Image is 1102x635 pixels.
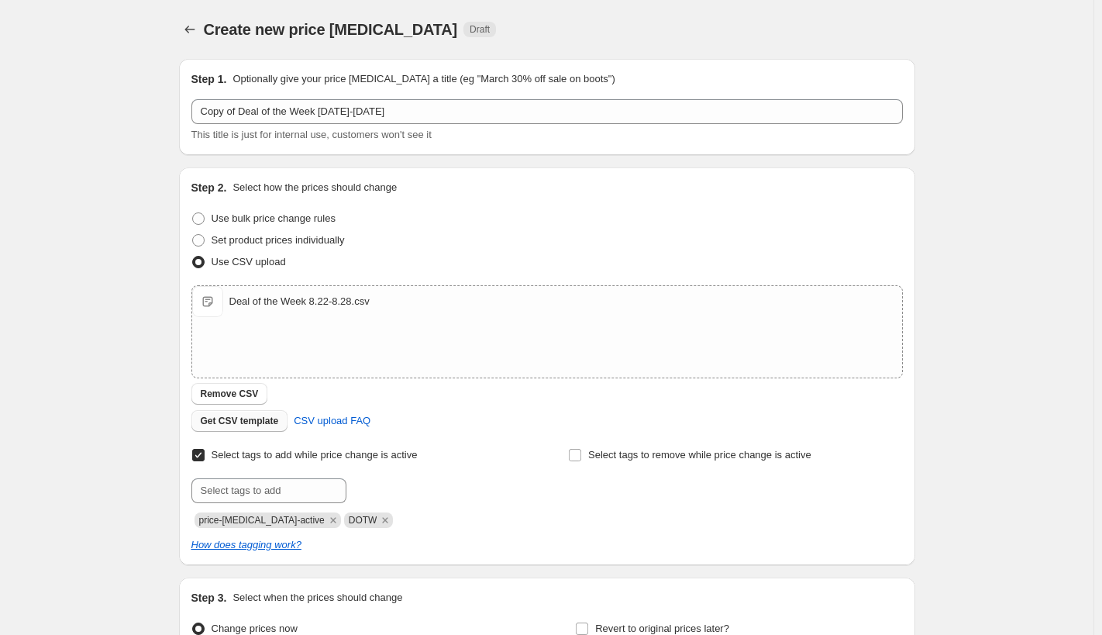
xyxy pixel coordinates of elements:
button: Price change jobs [179,19,201,40]
h2: Step 3. [191,590,227,606]
span: Revert to original prices later? [595,623,729,634]
span: Remove CSV [201,388,259,400]
span: Use CSV upload [212,256,286,267]
button: Remove CSV [191,383,268,405]
span: CSV upload FAQ [294,413,370,429]
span: DOTW [349,515,377,526]
button: Remove DOTW [378,513,392,527]
span: Get CSV template [201,415,279,427]
p: Optionally give your price [MEDICAL_DATA] a title (eg "March 30% off sale on boots") [232,71,615,87]
span: Set product prices individually [212,234,345,246]
a: How does tagging work? [191,539,301,550]
span: Use bulk price change rules [212,212,336,224]
p: Select when the prices should change [232,590,402,606]
div: Deal of the Week 8.22-8.28.csv [229,294,370,309]
span: Select tags to add while price change is active [212,449,418,461]
button: Get CSV template [191,410,288,432]
span: This title is just for internal use, customers won't see it [191,129,432,140]
h2: Step 1. [191,71,227,87]
a: CSV upload FAQ [284,409,380,433]
span: Select tags to remove while price change is active [588,449,811,461]
input: Select tags to add [191,478,346,503]
button: Remove price-change-job-active [326,513,340,527]
input: 30% off holiday sale [191,99,903,124]
span: Draft [470,23,490,36]
span: Create new price [MEDICAL_DATA] [204,21,458,38]
span: Change prices now [212,623,298,634]
h2: Step 2. [191,180,227,195]
span: price-change-job-active [199,515,325,526]
p: Select how the prices should change [232,180,397,195]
